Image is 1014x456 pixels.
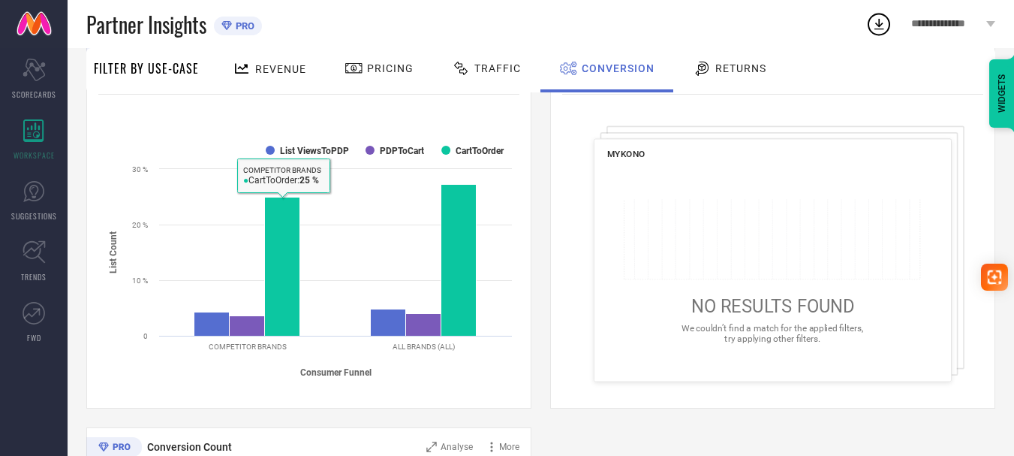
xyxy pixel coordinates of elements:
span: SUGGESTIONS [11,210,57,222]
span: TRENDS [21,271,47,282]
text: PDPToCart [380,146,424,156]
span: Traffic [474,62,521,74]
span: Returns [715,62,766,74]
text: List ViewsToPDP [280,146,349,156]
svg: Zoom [426,442,437,452]
tspan: List Count [108,231,119,273]
span: Conversion Count [147,441,232,453]
text: CartToOrder [456,146,504,156]
span: SCORECARDS [12,89,56,100]
span: MYKONO [607,149,645,159]
text: 20 % [132,221,148,229]
span: FWD [27,332,41,343]
span: More [499,442,519,452]
span: Analyse [441,442,473,452]
text: 10 % [132,276,148,285]
text: COMPETITOR BRANDS [209,343,287,351]
text: ALL BRANDS (ALL) [393,343,455,351]
div: Open download list [865,11,892,38]
span: NO RESULTS FOUND [691,296,855,317]
text: 30 % [132,165,148,174]
tspan: Consumer Funnel [300,367,372,378]
text: 0 [143,332,148,340]
span: Pricing [367,62,414,74]
span: We couldn’t find a match for the applied filters, try applying other filters. [682,323,863,343]
span: WORKSPACE [14,149,55,161]
span: PRO [232,20,254,32]
span: Partner Insights [86,9,206,40]
span: Filter By Use-Case [94,59,199,77]
span: Revenue [255,63,306,75]
span: Conversion [582,62,654,74]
